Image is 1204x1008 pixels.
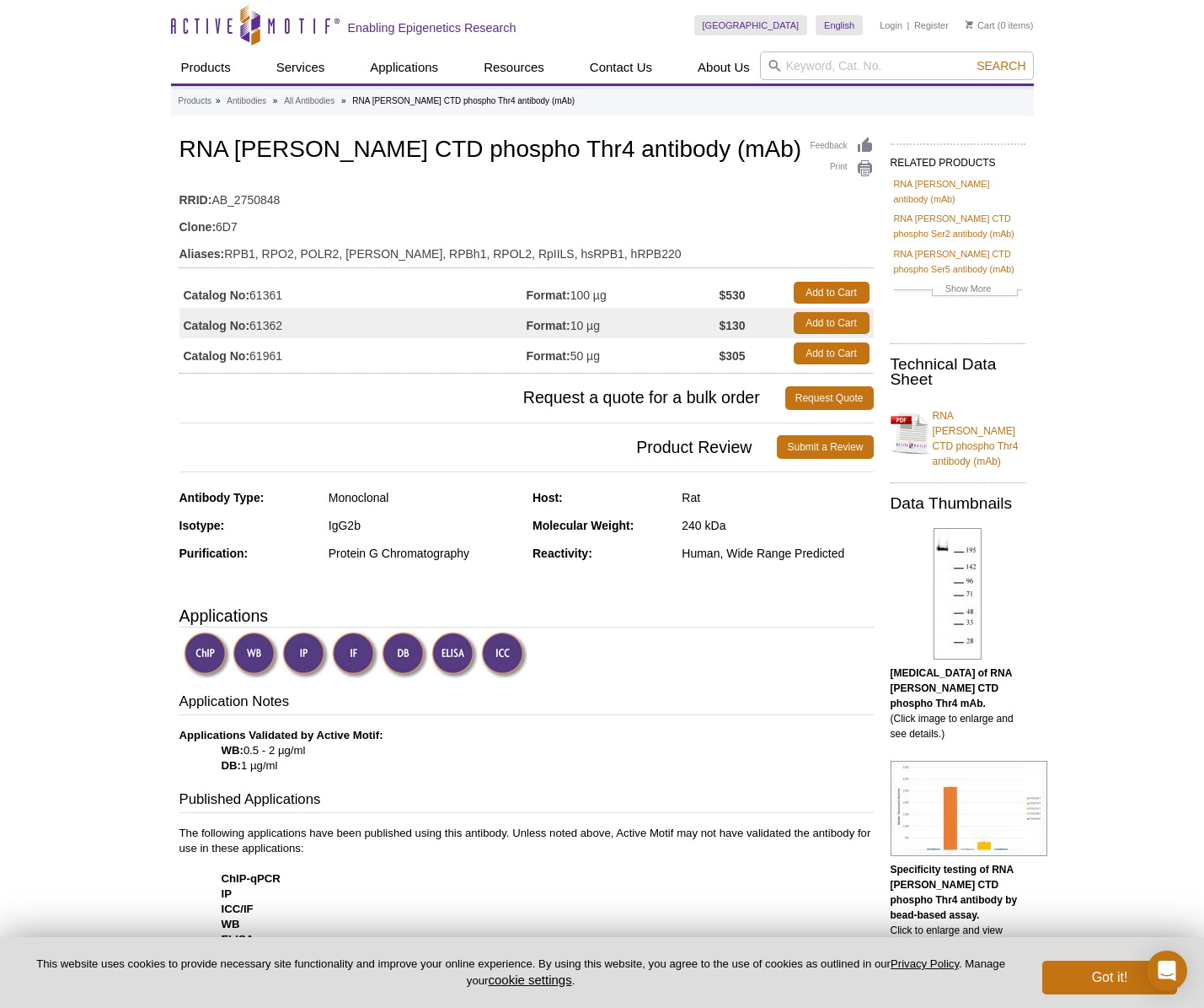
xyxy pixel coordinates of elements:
strong: $305 [719,348,745,364]
strong: $530 [719,288,745,303]
div: Open Intercom Messenger [1147,951,1187,991]
strong: Aliases: [179,246,225,261]
li: » [273,96,278,105]
a: Privacy Policy [891,957,959,970]
img: Enzyme-linked Immunosorbent Assay Validated [431,632,478,678]
h2: Enabling Epigenetics Research [348,20,516,35]
div: IgG2b [329,518,520,533]
strong: ChIP-qPCR [222,872,281,885]
td: 50 µg [527,338,720,369]
a: RNA [PERSON_NAME] CTD phospho Ser2 antibody (mAb) [894,211,1022,241]
img: ChIP Validated [184,632,230,678]
li: RNA [PERSON_NAME] CTD phospho Thr4 antibody (mAb) [352,96,575,105]
h3: Applications [179,603,874,628]
strong: Format: [527,348,570,364]
img: Immunocytochemistry Validated [481,632,527,678]
a: Services [266,51,335,84]
strong: Format: [527,318,570,333]
a: Antibodies [227,94,266,109]
a: Cart [966,19,995,31]
img: Dot Blot Validated [382,632,428,678]
a: Print [811,159,874,178]
a: RNA [PERSON_NAME] CTD phospho Thr4 antibody (mAb) [891,398,1025,469]
a: Resources [474,51,554,84]
span: Search [977,59,1025,73]
h3: Published Applications [179,790,874,813]
h3: Application Notes [179,692,874,715]
a: Add to Cart [794,312,870,334]
img: Western Blot Validated [233,632,279,678]
td: 10 µg [527,308,720,338]
a: RNA [PERSON_NAME] CTD phospho Ser5 antibody (mAb) [894,246,1022,277]
strong: $130 [719,318,745,333]
td: 6D7 [179,209,874,236]
a: About Us [688,51,760,84]
img: Specificity testing of RNA pol II CTD phospho Thr4 antibody by bead-based assay. [891,761,1047,856]
input: Keyword, Cat. No. [760,51,1034,80]
b: [MEDICAL_DATA] of RNA [PERSON_NAME] CTD phospho Thr4 mAb. [891,667,1012,709]
button: Got it! [1042,961,1177,995]
b: Applications Validated by Active Motif: [179,729,383,741]
button: cookie settings [488,973,571,987]
td: 61961 [179,338,527,369]
strong: Catalog No: [184,288,250,303]
td: RPB1, RPO2, POLR2, [PERSON_NAME], RPBh1, RPOL2, RpIILS, hsRPB1, hRPB220 [179,236,874,263]
div: Rat [682,490,873,505]
img: Immunoprecipitation Validated [282,632,329,678]
strong: Molecular Weight: [532,519,634,532]
strong: Reactivity: [532,547,592,560]
a: Feedback [811,137,874,155]
strong: WB [222,918,240,930]
p: This website uses cookies to provide necessary site functionality and improve your online experie... [27,957,1014,989]
a: Products [179,94,211,109]
a: Submit a Review [777,435,873,459]
a: Applications [360,51,448,84]
b: Specificity testing of RNA [PERSON_NAME] CTD phospho Thr4 antibody by bead-based assay. [891,864,1018,921]
strong: Purification: [179,547,249,560]
h1: RNA [PERSON_NAME] CTD phospho Thr4 antibody (mAb) [179,137,874,165]
strong: Isotype: [179,519,225,532]
li: » [216,96,221,105]
strong: ELISA [222,933,254,946]
td: 61361 [179,278,527,308]
a: Login [880,19,902,31]
h2: RELATED PRODUCTS [891,143,1025,174]
td: 100 µg [527,278,720,308]
a: Register [914,19,949,31]
strong: Catalog No: [184,348,250,364]
strong: WB: [222,744,243,757]
div: Monoclonal [329,490,520,505]
button: Search [971,58,1030,73]
p: Click to enlarge and view details). [891,862,1025,953]
strong: Host: [532,491,563,504]
a: Add to Cart [794,282,870,304]
div: Human, Wide Range Predicted [682,546,873,561]
span: Product Review [179,435,778,459]
strong: Antibody Type: [179,491,265,504]
img: RNA pol II CTD phospho Thr4 antibody (mAb) tested by Western blot. [934,528,982,660]
a: RNA [PERSON_NAME] antibody (mAb) [894,176,1022,207]
strong: IP [222,887,232,900]
li: | [907,15,910,35]
strong: Catalog No: [184,318,250,333]
a: Contact Us [580,51,662,84]
a: Request Quote [785,386,874,410]
div: Protein G Chromatography [329,546,520,561]
a: Add to Cart [794,342,870,364]
a: English [816,15,863,35]
strong: Clone: [179,219,217,234]
a: [GEOGRAPHIC_DATA] [694,15,808,35]
a: Products [171,51,241,84]
strong: RRID: [179,192,212,208]
li: » [341,96,346,105]
a: Show More [894,281,1022,300]
strong: ICC/IF [222,903,254,915]
div: 240 kDa [682,518,873,533]
span: Request a quote for a bulk order [179,386,785,410]
td: 61362 [179,308,527,338]
h2: Technical Data Sheet [891,357,1025,387]
h2: Data Thumbnails [891,496,1025,511]
td: AB_2750848 [179,182,874,209]
li: (0 items) [966,15,1034,35]
img: Your Cart [966,20,973,29]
